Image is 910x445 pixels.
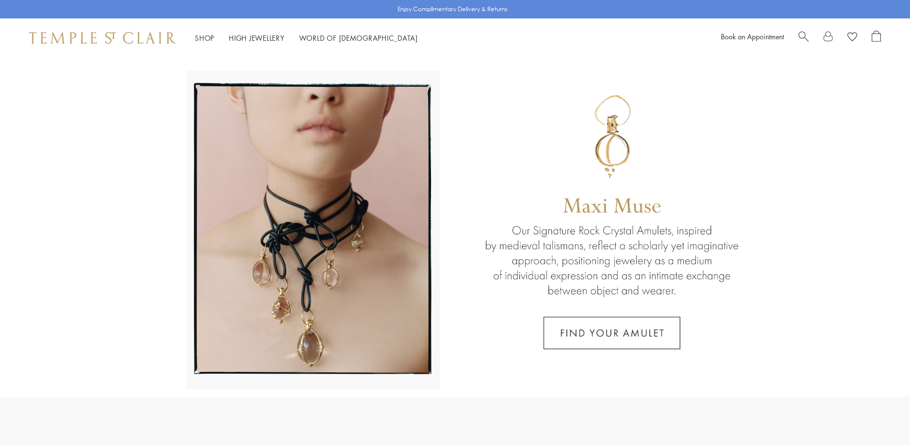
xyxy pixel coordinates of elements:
[398,4,508,14] p: Enjoy Complimentary Delivery & Returns
[229,33,285,43] a: High JewelleryHigh Jewellery
[29,32,176,44] img: Temple St. Clair
[798,31,809,45] a: Search
[195,33,214,43] a: ShopShop
[299,33,418,43] a: World of [DEMOGRAPHIC_DATA]World of [DEMOGRAPHIC_DATA]
[847,31,857,45] a: View Wishlist
[872,31,881,45] a: Open Shopping Bag
[195,32,418,44] nav: Main navigation
[721,32,784,41] a: Book an Appointment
